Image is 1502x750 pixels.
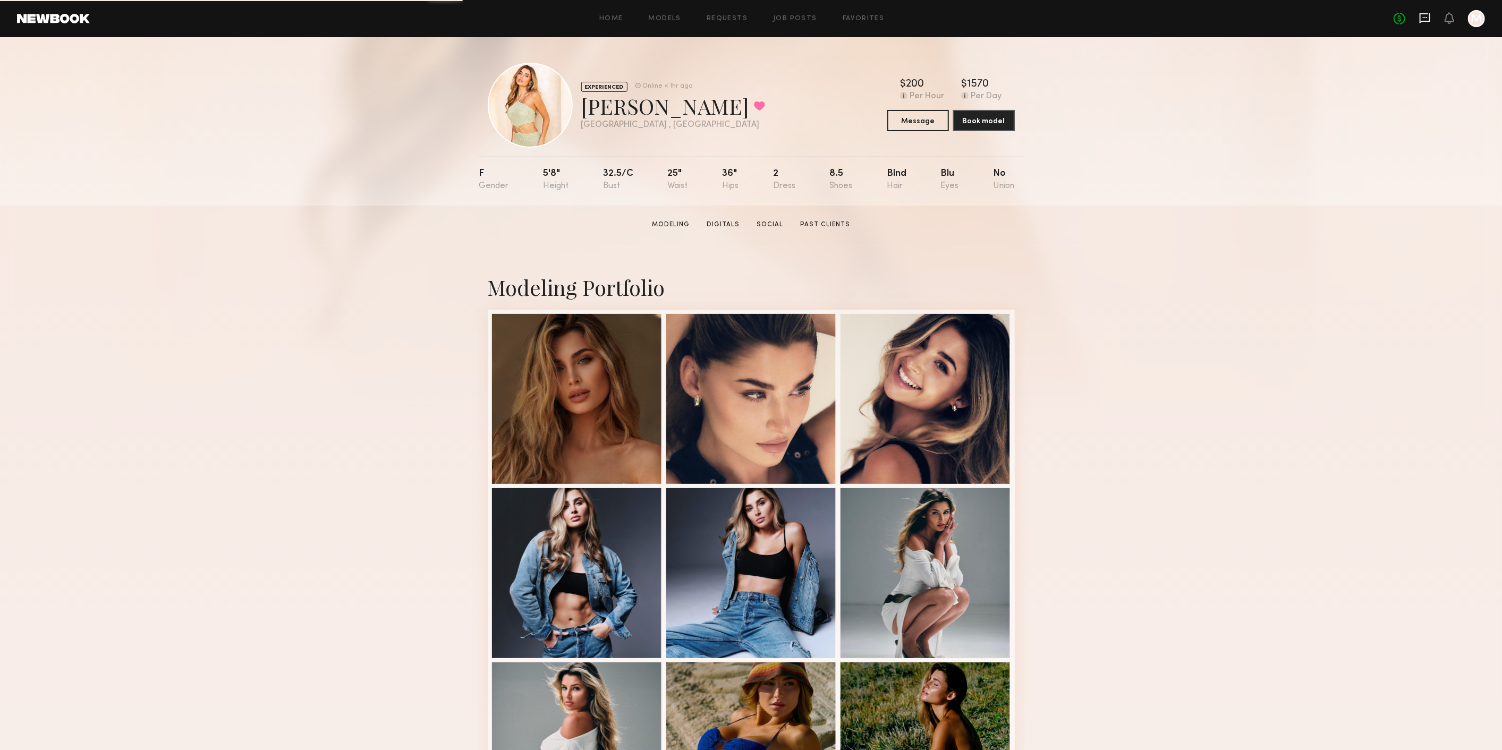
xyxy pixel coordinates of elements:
[843,15,885,22] a: Favorites
[900,79,906,90] div: $
[722,169,739,191] div: 36"
[961,79,967,90] div: $
[667,169,688,191] div: 25"
[887,110,949,131] button: Message
[648,220,694,229] a: Modeling
[971,92,1002,101] div: Per Day
[1468,10,1485,27] a: M
[941,169,959,191] div: Blu
[488,273,1015,301] div: Modeling Portfolio
[649,15,681,22] a: Models
[543,169,568,191] div: 5'8"
[796,220,854,229] a: Past Clients
[581,92,765,120] div: [PERSON_NAME]
[773,15,817,22] a: Job Posts
[581,121,765,130] div: [GEOGRAPHIC_DATA] , [GEOGRAPHIC_DATA]
[702,220,744,229] a: Digitals
[953,110,1015,131] button: Book model
[707,15,748,22] a: Requests
[829,169,852,191] div: 8.5
[643,83,693,90] div: Online < 1hr ago
[479,169,509,191] div: F
[581,82,627,92] div: EXPERIENCED
[910,92,944,101] div: Per Hour
[773,169,795,191] div: 2
[887,169,906,191] div: Blnd
[603,169,633,191] div: 32.5/c
[906,79,924,90] div: 200
[752,220,787,229] a: Social
[599,15,623,22] a: Home
[993,169,1014,191] div: No
[967,79,989,90] div: 1570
